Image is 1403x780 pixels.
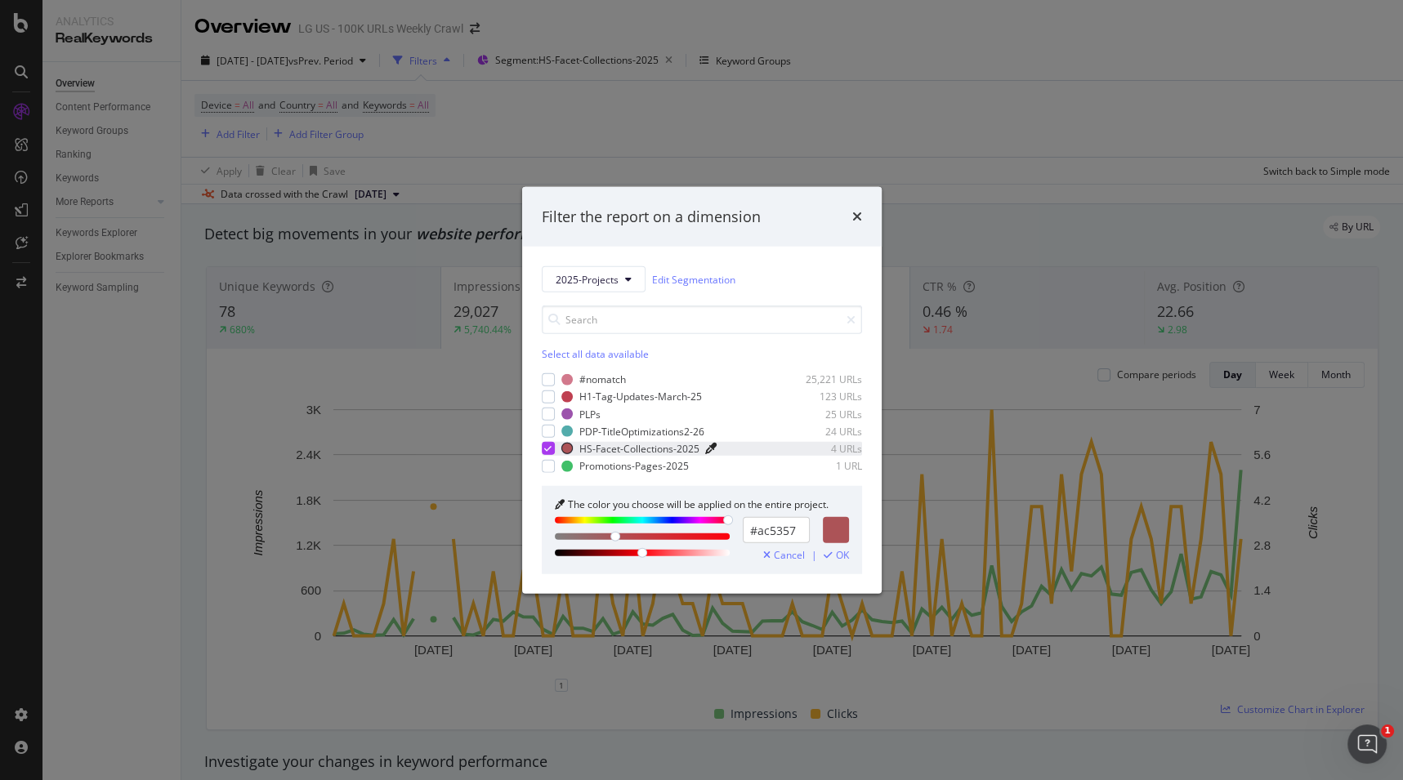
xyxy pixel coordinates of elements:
[579,407,601,421] div: PLPs
[782,424,862,438] div: 24 URLs
[579,442,699,456] div: HS-Facet-Collections-2025
[568,499,829,510] div: The color you choose will be applied on the entire project.
[542,266,646,292] button: 2025-Projects
[542,305,862,334] input: Search
[556,272,619,286] span: 2025-Projects
[811,550,817,561] div: |
[542,347,862,361] div: Select all data available
[782,459,862,473] div: 1 URL
[852,206,862,227] div: times
[542,206,761,227] div: Filter the report on a dimension
[782,372,862,386] div: 25,221 URLs
[522,186,882,594] div: modal
[1381,724,1394,738] span: 1
[652,270,735,287] a: Edit Segmentation
[782,407,862,421] div: 25 URLs
[579,459,689,473] div: Promotions-Pages-2025
[782,390,862,403] div: 123 URLs
[774,550,805,561] span: Cancel
[836,550,849,561] span: OK
[579,424,704,438] div: PDP-TitleOptimizations2-26
[579,390,702,403] div: H1-Tag-Updates-March-25
[782,442,862,456] div: 4 URLs
[1347,724,1387,764] iframe: Intercom live chat
[579,372,626,386] div: #nomatch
